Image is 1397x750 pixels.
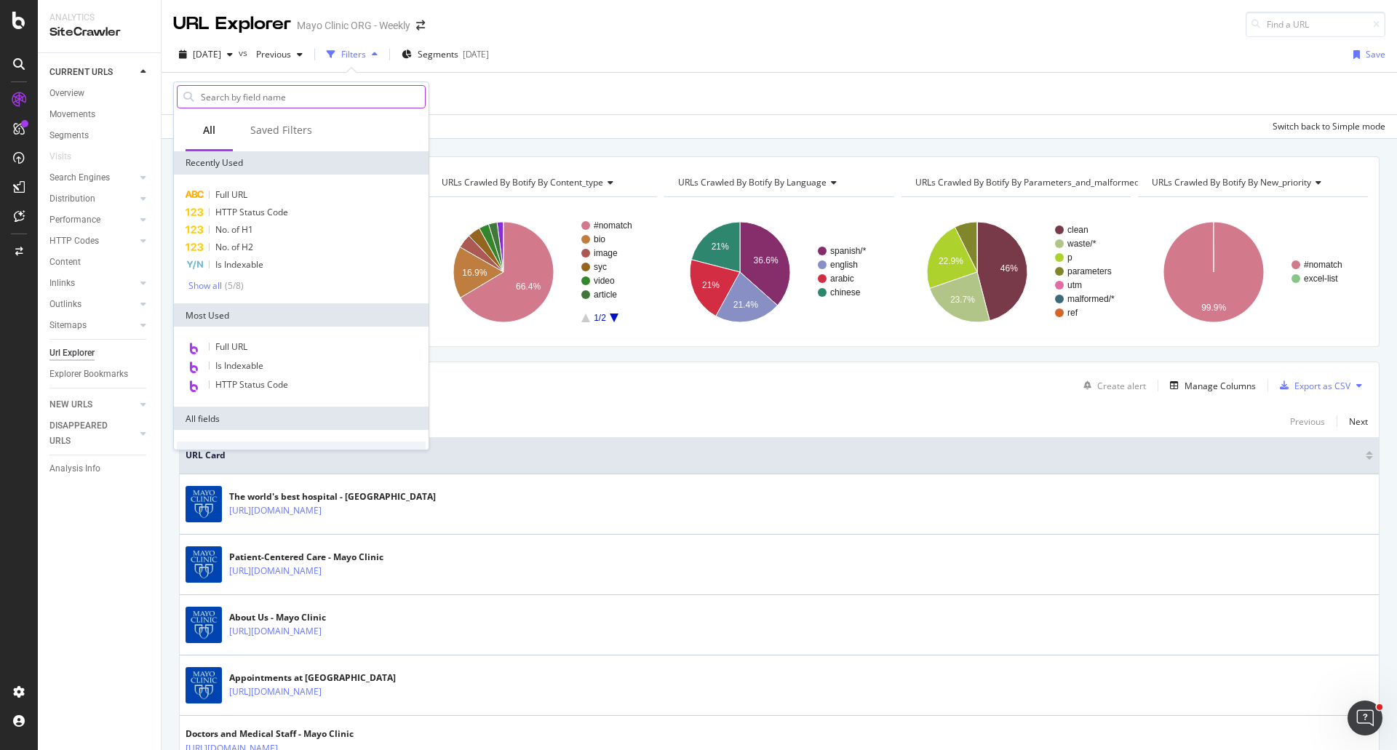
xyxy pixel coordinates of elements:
text: article [594,290,617,300]
div: Url Explorer [49,346,95,361]
span: Full URL [215,340,247,353]
a: Search Engines [49,170,136,185]
text: arabic [830,274,854,284]
text: p [1067,252,1072,263]
input: Find a URL [1246,12,1385,37]
div: Analysis Info [49,461,100,476]
a: CURRENT URLS [49,65,136,80]
button: Switch back to Simple mode [1267,115,1385,138]
div: [DATE] [463,48,489,60]
img: main image [186,486,222,522]
div: Appointments at [GEOGRAPHIC_DATA] [229,671,396,685]
div: About Us - Mayo Clinic [229,611,385,624]
a: Sitemaps [49,318,136,333]
h4: URLs Crawled By Botify By parameters_and_malformed_urls [912,171,1180,194]
svg: A chart. [902,209,1131,335]
text: excel-list [1304,274,1338,284]
div: DISAPPEARED URLS [49,418,123,449]
div: All [203,123,215,137]
button: Create alert [1078,374,1146,397]
h4: URLs Crawled By Botify By content_type [439,171,645,194]
text: image [594,248,618,258]
text: malformed/* [1067,294,1115,304]
div: Previous [1290,415,1325,428]
div: URLs [177,442,426,465]
div: Inlinks [49,276,75,291]
div: Segments [49,128,89,143]
text: 21.4% [733,300,758,310]
span: HTTP Status Code [215,378,288,391]
div: Content [49,255,81,270]
text: 22.9% [939,256,963,266]
text: syc [594,262,607,272]
h4: URLs Crawled By Botify By language [675,171,881,194]
div: Movements [49,107,95,122]
div: All fields [174,407,429,430]
text: parameters [1067,266,1112,276]
text: 46% [1000,263,1018,274]
div: Save [1366,48,1385,60]
button: Export as CSV [1274,374,1350,397]
a: Analysis Info [49,461,151,476]
span: 2025 Aug. 6th [193,48,221,60]
div: Recently Used [174,151,429,175]
h4: URLs Crawled By Botify By new_priority [1149,171,1355,194]
button: Next [1349,412,1368,430]
div: Explorer Bookmarks [49,367,128,382]
div: ( 5 / 8 ) [222,279,244,292]
button: Previous [250,43,309,66]
div: Visits [49,149,71,164]
a: Performance [49,212,136,228]
div: Saved Filters [250,123,312,137]
span: HTTP Status Code [215,206,288,218]
div: SiteCrawler [49,24,149,41]
text: english [830,260,858,270]
text: #nomatch [1304,260,1342,270]
span: vs [239,47,250,59]
a: NEW URLS [49,397,136,412]
div: A chart. [664,209,894,335]
button: Save [1348,43,1385,66]
span: URLs Crawled By Botify By language [678,176,827,188]
svg: A chart. [1138,209,1368,335]
div: Mayo Clinic ORG - Weekly [297,18,410,33]
text: 23.7% [950,295,975,305]
text: 21% [702,280,720,290]
div: CURRENT URLS [49,65,113,80]
text: waste/* [1067,239,1096,249]
input: Search by field name [199,86,425,108]
div: Doctors and Medical Staff - Mayo Clinic [186,727,354,741]
a: DISAPPEARED URLS [49,418,136,449]
div: Manage Columns [1185,380,1256,392]
a: Outlinks [49,297,136,312]
span: No. of H2 [215,241,253,253]
button: Manage Columns [1164,377,1256,394]
a: [URL][DOMAIN_NAME] [229,624,322,639]
text: video [594,276,615,286]
text: utm [1067,280,1082,290]
svg: A chart. [428,209,658,335]
button: Filters [321,43,383,66]
iframe: Intercom live chat [1348,701,1382,735]
div: Show all [188,281,222,291]
div: Overview [49,86,84,101]
div: Outlinks [49,297,81,312]
a: Explorer Bookmarks [49,367,151,382]
div: Filters [341,48,366,60]
div: arrow-right-arrow-left [416,20,425,31]
div: URL Explorer [173,12,291,36]
a: [URL][DOMAIN_NAME] [229,503,322,518]
a: Visits [49,149,86,164]
span: URLs Crawled By Botify By parameters_and_malformed_urls [915,176,1158,188]
text: 1/2 [594,313,606,323]
text: 99.9% [1202,303,1227,313]
text: bio [594,234,605,244]
span: URL Card [186,449,1362,462]
a: [URL][DOMAIN_NAME] [229,685,322,699]
a: Url Explorer [49,346,151,361]
text: 21% [712,242,729,252]
button: Previous [1290,412,1325,430]
text: chinese [830,287,861,298]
